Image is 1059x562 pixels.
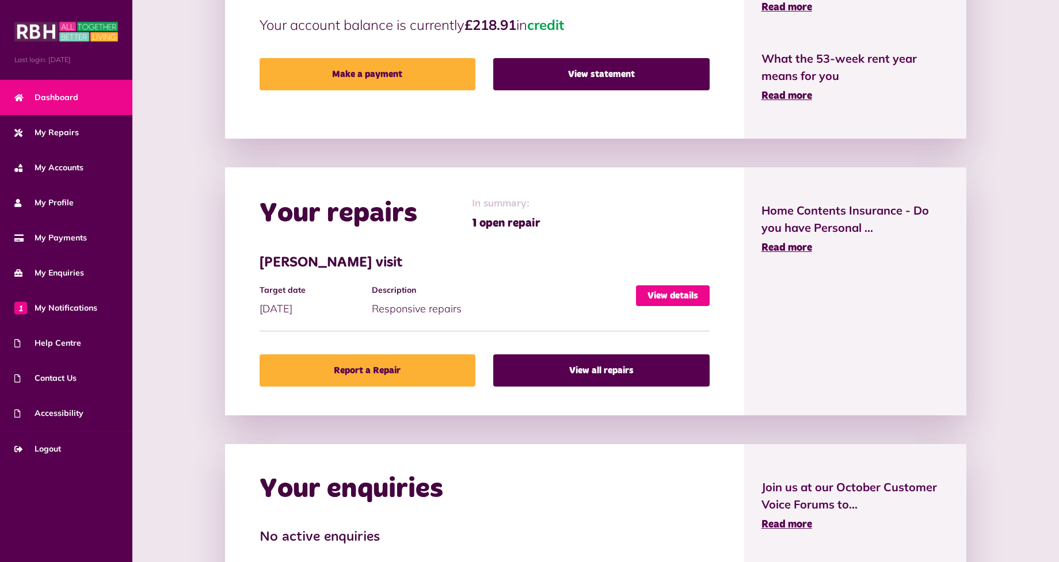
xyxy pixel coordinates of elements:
[493,58,709,90] a: View statement
[260,255,710,272] h3: [PERSON_NAME] visit
[761,91,812,101] span: Read more
[14,232,87,244] span: My Payments
[14,301,27,314] span: 1
[14,55,118,65] span: Last login: [DATE]
[761,2,812,13] span: Read more
[14,372,77,384] span: Contact Us
[761,243,812,253] span: Read more
[260,14,710,35] p: Your account balance is currently in
[14,197,74,209] span: My Profile
[472,215,540,232] span: 1 open repair
[472,196,540,212] span: In summary:
[527,16,564,33] span: credit
[464,16,516,33] strong: £218.91
[14,267,84,279] span: My Enquiries
[761,519,812,530] span: Read more
[761,50,949,104] a: What the 53-week rent year means for you Read more
[761,202,949,256] a: Home Contents Insurance - Do you have Personal ... Read more
[14,91,78,104] span: Dashboard
[761,479,949,533] a: Join us at our October Customer Voice Forums to... Read more
[761,479,949,513] span: Join us at our October Customer Voice Forums to...
[14,302,97,314] span: My Notifications
[761,50,949,85] span: What the 53-week rent year means for you
[260,285,372,316] div: [DATE]
[14,407,83,419] span: Accessibility
[260,354,475,387] a: Report a Repair
[14,337,81,349] span: Help Centre
[14,162,83,174] span: My Accounts
[372,285,635,316] div: Responsive repairs
[260,197,417,231] h2: Your repairs
[14,127,79,139] span: My Repairs
[260,285,366,295] h4: Target date
[260,473,443,506] h2: Your enquiries
[260,58,475,90] a: Make a payment
[14,443,61,455] span: Logout
[260,529,710,546] h3: No active enquiries
[14,20,118,43] img: MyRBH
[636,285,710,306] a: View details
[493,354,709,387] a: View all repairs
[372,285,630,295] h4: Description
[761,202,949,236] span: Home Contents Insurance - Do you have Personal ...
